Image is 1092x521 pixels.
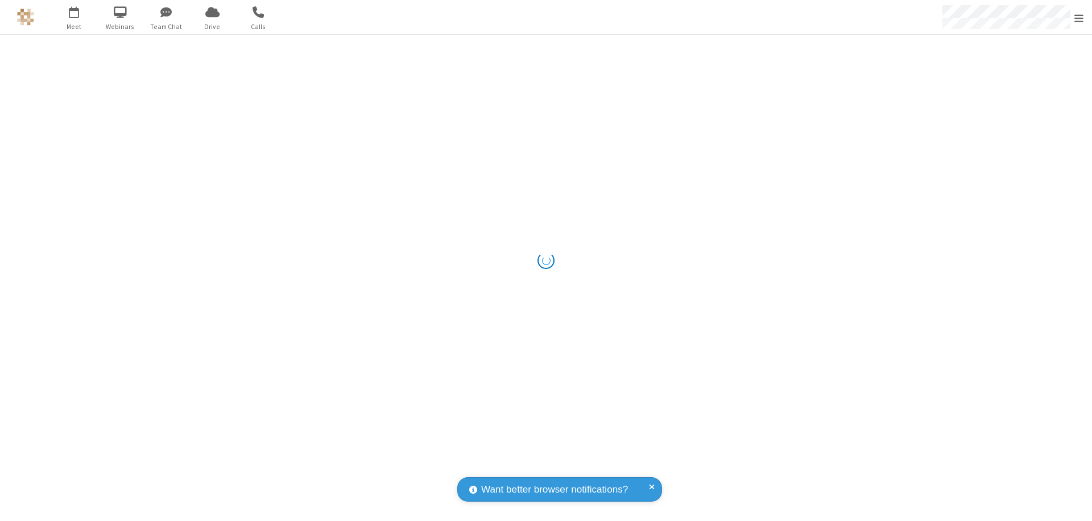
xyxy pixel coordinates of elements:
[17,9,34,26] img: QA Selenium DO NOT DELETE OR CHANGE
[481,482,628,497] span: Want better browser notifications?
[53,22,96,32] span: Meet
[99,22,142,32] span: Webinars
[237,22,280,32] span: Calls
[191,22,234,32] span: Drive
[145,22,188,32] span: Team Chat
